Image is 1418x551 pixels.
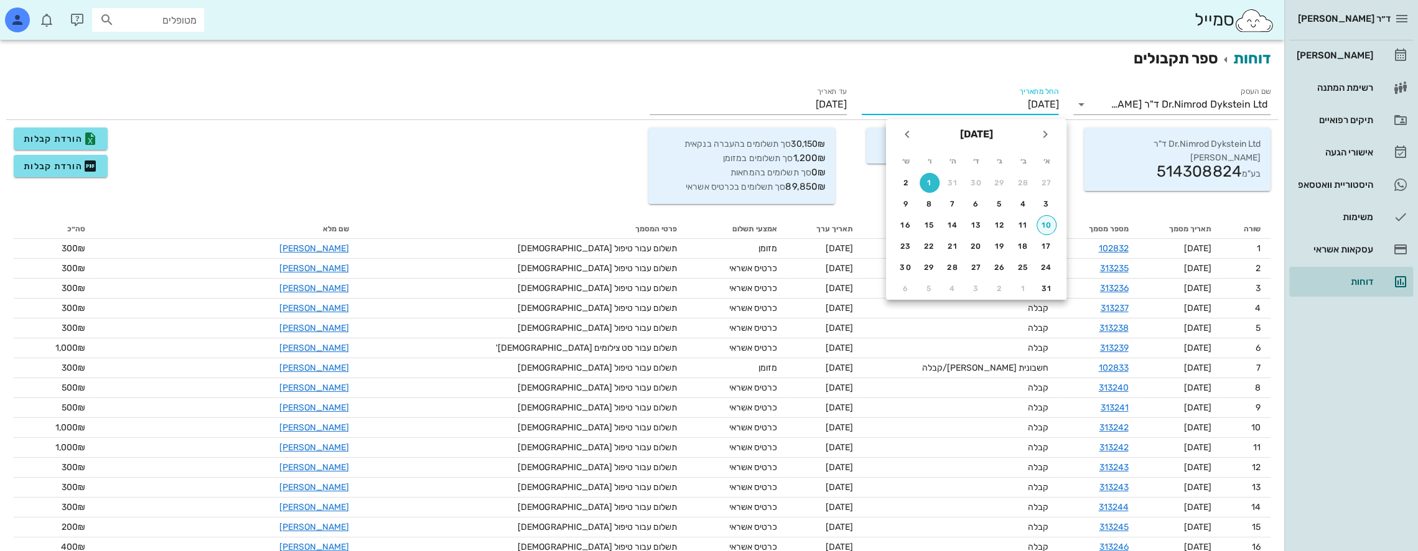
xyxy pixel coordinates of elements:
a: 313236 [1099,283,1128,294]
a: [PERSON_NAME] [279,422,349,433]
span: ד״ר [PERSON_NAME] [1298,13,1391,24]
td: תשלום עבור טיפול [DEMOGRAPHIC_DATA] [359,478,687,498]
th: שם מלא [95,219,359,239]
a: 313237 [1100,303,1128,313]
a: דוחות [1233,50,1271,67]
a: 102832 [1098,243,1128,254]
button: 6 [896,279,916,299]
button: 1 [920,173,940,193]
span: 3 [1256,283,1261,294]
div: 27 [1037,178,1057,187]
span: 300₪ [62,303,85,313]
span: 1,000₪ [55,343,85,353]
span: 1,200₪ [793,152,825,164]
span: [DATE] [1184,283,1211,294]
div: 22 [920,242,940,251]
button: 28 [943,257,963,277]
span: [DATE] [1184,323,1211,333]
span: מזומן [758,243,777,254]
span: [DATE] [1184,442,1211,453]
button: 31 [943,173,963,193]
span: 1 [1257,243,1261,254]
button: 9 [896,194,916,214]
th: סה״כ [14,219,95,239]
a: [PERSON_NAME] [279,442,349,453]
div: 26 [990,263,1010,272]
span: כרטיס אשראי [729,422,777,433]
span: [DATE] [826,363,853,373]
a: 313245 [1099,522,1128,532]
span: כרטיס אשראי [729,502,777,512]
label: שם העסק [1241,87,1271,96]
span: [DATE] [1184,243,1211,254]
a: 313239 [1099,343,1128,353]
div: 15 [920,221,940,229]
a: [PERSON_NAME] [279,263,349,274]
span: 514308824 [1157,162,1242,180]
span: 1,000₪ [55,422,85,433]
td: תשלום עבור טיפול [DEMOGRAPHIC_DATA] [359,418,687,438]
div: עסקאות אשראי [1294,244,1373,254]
button: 29 [920,257,940,277]
a: אישורי הגעה [1289,137,1413,167]
span: שם מלא [323,225,349,233]
span: קבלה [1028,402,1048,413]
div: 17 [1037,242,1057,251]
button: 30 [896,257,916,277]
button: 5 [920,279,940,299]
th: א׳ [1035,150,1058,172]
span: שורה [1244,225,1261,233]
div: 31 [943,178,963,187]
span: 7 [1256,363,1261,373]
div: 21 [943,242,963,251]
div: 13 [966,221,986,229]
button: 10 [1037,215,1057,235]
a: [PERSON_NAME] [279,502,349,512]
button: 23 [896,236,916,256]
span: [DATE] [826,422,853,433]
span: [DATE] [826,462,853,473]
div: Dr.Nimrod Dykstein Ltd ד"ר [PERSON_NAME] בע"מ [1084,127,1271,191]
span: [DATE] [826,323,853,333]
span: כרטיס אשראי [729,402,777,413]
span: [DATE] [1184,462,1211,473]
button: 4 [943,279,963,299]
button: 24 [1037,257,1057,277]
span: כרטיס אשראי [729,442,777,453]
button: 5 [990,194,1010,214]
span: 300₪ [62,482,85,493]
a: [PERSON_NAME] [279,323,349,333]
span: קבלה [1028,482,1048,493]
div: אישורי הגעה [1294,147,1373,157]
span: כרטיס אשראי [729,382,777,393]
button: 20 [966,236,986,256]
div: 9 [896,200,916,208]
span: קבלה [1028,323,1048,333]
div: משימות [1294,212,1373,222]
div: 31 [1037,284,1057,293]
span: כרטיס אשראי [729,303,777,313]
span: [DATE] [826,442,853,453]
div: 19 [990,242,1010,251]
button: חודש הבא [896,123,918,146]
div: רשימת המתנה [1294,83,1373,93]
div: 11 [1013,221,1033,229]
button: 11 [1013,215,1033,235]
span: 12 [1252,462,1261,473]
span: 300₪ [62,323,85,333]
button: 8 [920,194,940,214]
td: תשלום עבור סט צילומים [DEMOGRAPHIC_DATA]' [359,338,687,358]
span: תאריך ערך [816,225,853,233]
button: הורדת קבלות [14,155,108,177]
a: 313243 [1099,462,1128,473]
div: סך תשלומים בהעברה בנקאית סך תשלומים במזומן סך תשלומים בהמחאות סך תשלומים בכרטיס אשראי [648,127,835,204]
span: [DATE] [1184,402,1211,413]
a: [PERSON_NAME] [279,283,349,294]
span: כרטיס אשראי [729,323,777,333]
span: [DATE] [1184,363,1211,373]
div: 30 [966,178,986,187]
span: [DATE] [1184,263,1211,274]
span: [DATE] [1184,343,1211,353]
span: קבלה [1028,502,1048,512]
a: [PERSON_NAME] [1289,40,1413,70]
